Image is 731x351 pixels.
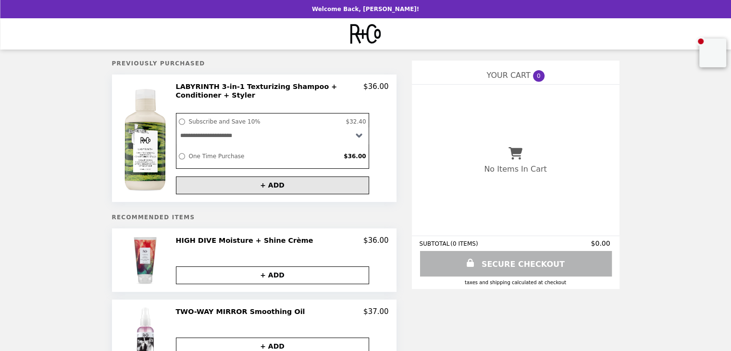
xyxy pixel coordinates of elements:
p: No Items In Cart [484,164,546,174]
span: 0 [533,70,545,82]
label: One Time Purchase [186,150,342,162]
h2: LABYRINTH 3-in-1 Texturizing Shampoo + Conditioner + Styler [176,82,364,100]
h2: TWO-WAY MIRROR Smoothing Oil [176,307,309,316]
p: Welcome Back, [PERSON_NAME]! [312,6,419,13]
label: Subscribe and Save 10% [186,116,344,127]
select: Select a subscription option [176,127,369,144]
p: $36.00 [363,82,389,100]
img: LABYRINTH 3-in-1 Texturizing Shampoo + Conditioner + Styler [122,82,172,194]
img: Brand Logo [350,24,381,44]
span: $0.00 [591,239,611,247]
label: $32.40 [344,116,369,127]
span: ( 0 ITEMS ) [450,240,478,247]
button: + ADD [176,176,369,194]
h2: HIGH DIVE Moisture + Shine Crème [176,236,317,245]
span: YOUR CART [486,71,530,80]
h5: Recommended Items [112,214,396,221]
img: HIGH DIVE Moisture + Shine Crème [134,236,160,284]
label: $36.00 [341,150,368,162]
p: $37.00 [363,307,389,316]
button: + ADD [176,266,369,284]
p: $36.00 [363,236,389,245]
span: SUBTOTAL [420,240,451,247]
div: Taxes and Shipping calculated at checkout [420,280,612,285]
h5: Previously Purchased [112,60,396,67]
